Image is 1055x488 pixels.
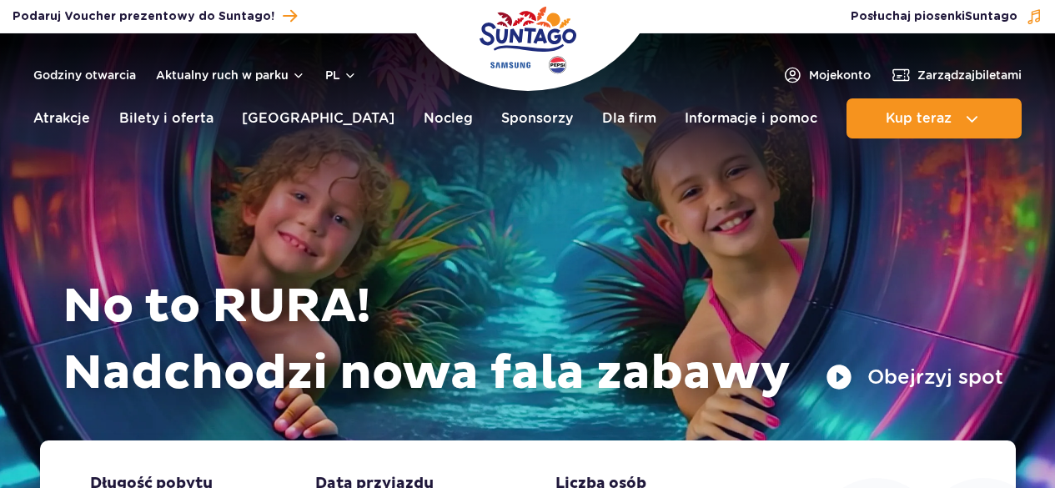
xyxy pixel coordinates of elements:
a: Bilety i oferta [119,98,214,138]
span: Kup teraz [886,111,952,126]
span: Moje konto [809,67,871,83]
span: Podaruj Voucher prezentowy do Suntago! [13,8,274,25]
h1: No to RURA! Nadchodzi nowa fala zabawy [63,274,1003,407]
span: Suntago [965,11,1017,23]
a: Mojekonto [782,65,871,85]
button: Obejrzyj spot [826,364,1003,390]
a: Atrakcje [33,98,90,138]
a: [GEOGRAPHIC_DATA] [242,98,394,138]
button: Posłuchaj piosenkiSuntago [851,8,1042,25]
a: Dla firm [602,98,656,138]
a: Zarządzajbiletami [891,65,1022,85]
a: Podaruj Voucher prezentowy do Suntago! [13,5,297,28]
a: Godziny otwarcia [33,67,136,83]
span: Posłuchaj piosenki [851,8,1017,25]
button: Kup teraz [847,98,1022,138]
a: Informacje i pomoc [685,98,817,138]
button: pl [325,67,357,83]
a: Nocleg [424,98,473,138]
button: Aktualny ruch w parku [156,68,305,82]
a: Sponsorzy [501,98,573,138]
span: Zarządzaj biletami [917,67,1022,83]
